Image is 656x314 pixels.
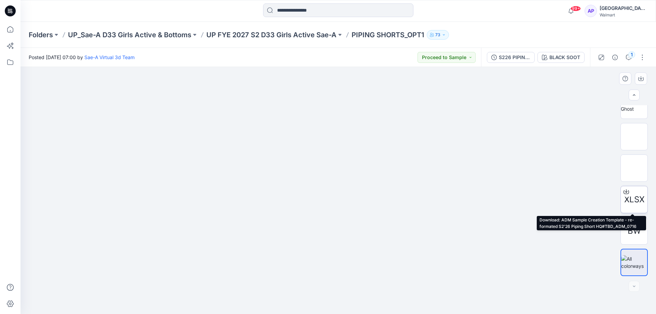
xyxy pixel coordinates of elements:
a: UP_Sae-A D33 Girls Active & Bottoms [68,30,191,40]
div: S226 PIPING SHORTS_FULL COLORWAYS [499,54,530,61]
div: AP [585,5,597,17]
div: BLACK SOOT [549,54,580,61]
button: Details [610,52,620,63]
span: Posted [DATE] 07:00 by [29,54,135,61]
button: S226 PIPING SHORTS_FULL COLORWAYS [487,52,535,63]
span: BW [628,225,641,237]
div: [GEOGRAPHIC_DATA] [600,4,647,12]
img: Side Ghost [621,98,647,112]
button: 1 [623,52,634,63]
p: 73 [435,31,440,39]
a: Folders [29,30,53,40]
p: PIPING SHORTS_OPT1 [352,30,424,40]
div: Walmart [600,12,647,17]
button: 73 [427,30,449,40]
img: 이미지 [624,164,644,172]
button: BLACK SOOT [537,52,585,63]
div: 1 [628,51,635,58]
a: UP FYE 2027 S2 D33 Girls Active Sae-A [206,30,337,40]
span: 99+ [571,6,581,11]
img: All colorways [621,255,647,270]
a: Sae-A Virtual 3d Team [84,54,135,60]
span: XLSX [624,193,644,206]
